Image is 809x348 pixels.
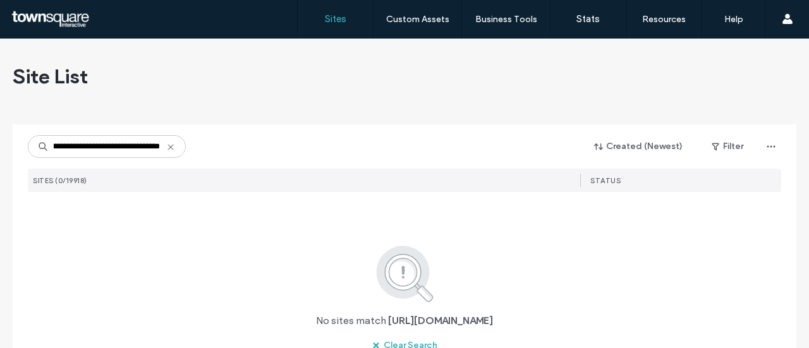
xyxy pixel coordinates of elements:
[13,64,88,89] span: Site List
[724,14,743,25] label: Help
[325,13,346,25] label: Sites
[642,14,686,25] label: Resources
[388,314,493,328] span: [URL][DOMAIN_NAME]
[576,13,600,25] label: Stats
[590,176,621,185] span: STATUS
[28,9,54,20] span: Help
[583,136,694,157] button: Created (Newest)
[386,14,449,25] label: Custom Assets
[699,136,756,157] button: Filter
[316,314,386,328] span: No sites match
[33,176,87,185] span: SITES (0/19918)
[359,243,451,304] img: search.svg
[475,14,537,25] label: Business Tools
